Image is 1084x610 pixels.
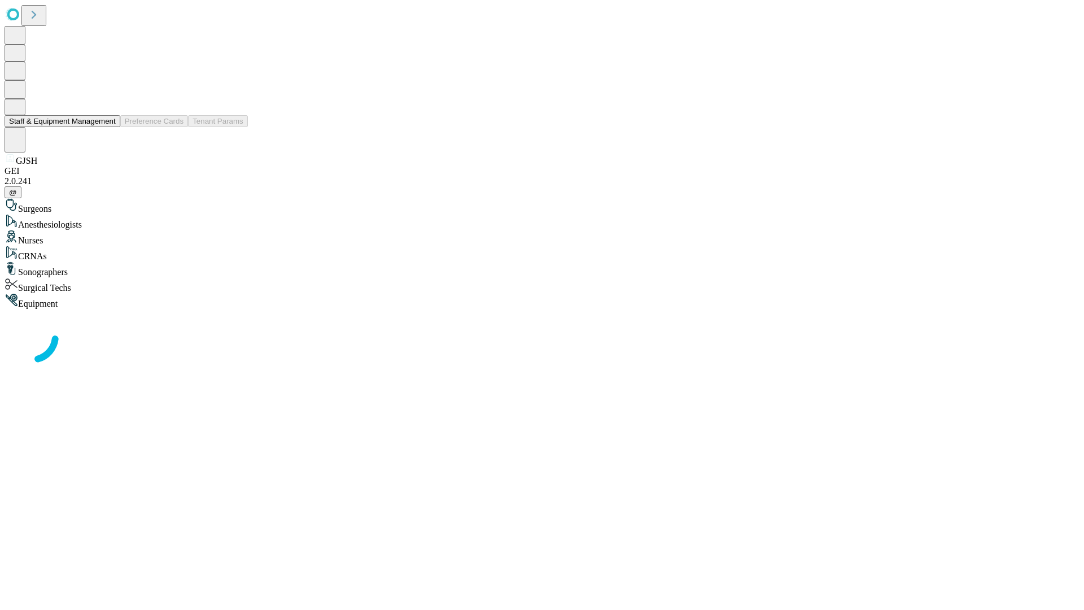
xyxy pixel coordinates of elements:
[120,115,188,127] button: Preference Cards
[9,188,17,197] span: @
[5,115,120,127] button: Staff & Equipment Management
[188,115,248,127] button: Tenant Params
[5,198,1079,214] div: Surgeons
[5,214,1079,230] div: Anesthesiologists
[5,186,21,198] button: @
[5,293,1079,309] div: Equipment
[5,166,1079,176] div: GEI
[16,156,37,165] span: GJSH
[5,277,1079,293] div: Surgical Techs
[5,262,1079,277] div: Sonographers
[5,230,1079,246] div: Nurses
[5,176,1079,186] div: 2.0.241
[5,246,1079,262] div: CRNAs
